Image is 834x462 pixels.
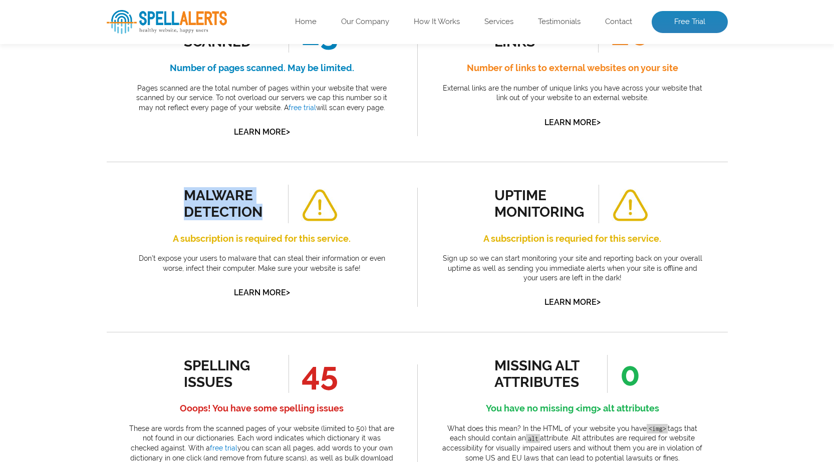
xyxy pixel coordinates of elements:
[119,1,239,24] th: Website Page
[150,289,159,299] a: 4
[544,297,601,307] a: Learn More>
[135,289,144,299] a: 3
[289,355,338,393] span: 45
[484,17,513,27] a: Services
[652,11,728,33] a: Free Trial
[5,165,260,175] span: Want to view
[129,84,395,113] p: Pages scanned are the total number of pages within your website that were scanned by our service....
[184,357,274,390] div: spelling issues
[647,424,668,433] code: <img>
[494,187,585,220] div: uptime monitoring
[26,1,118,24] th: Error Word
[612,189,649,222] img: alert
[106,289,114,299] a: 1
[301,189,338,222] img: alert
[526,434,540,443] code: alt
[5,165,260,193] h3: All Results?
[414,17,460,27] a: How It Works
[538,17,581,27] a: Testimonials
[341,17,389,27] a: Our Company
[440,254,705,283] p: Sign up so we can start monitoring your site and reporting back on your overall uptime as well as...
[544,118,601,127] a: Learn More>
[289,104,316,112] a: free trial
[597,295,601,309] span: >
[440,231,705,247] h4: A subscription is requried for this service.
[286,285,290,299] span: >
[440,84,705,103] p: External links are the number of unique links you have across your website that link out of your ...
[597,115,601,129] span: >
[129,231,395,247] h4: A subscription is required for this service.
[440,60,705,76] h4: Number of links to external websites on your site
[605,17,632,27] a: Contact
[286,125,290,139] span: >
[129,400,395,416] h4: Ooops! You have some spelling issues
[234,288,290,297] a: Learn More>
[107,10,227,34] img: SpellAlerts
[184,187,274,220] div: malware detection
[234,127,290,137] a: Learn More>
[440,400,705,416] h4: You have no missing <img> alt attributes
[165,289,185,299] a: Next
[607,355,640,393] span: 0
[295,17,317,27] a: Home
[87,203,178,224] a: Get Free Trial
[494,357,585,390] div: missing alt attributes
[129,60,395,76] h4: Number of pages scanned. May be limited.
[120,289,129,300] a: 2
[80,289,100,299] a: Prev
[129,254,395,273] p: Don’t expose your users to malware that can steal their information or even worse, infect their c...
[210,444,237,452] a: free trial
